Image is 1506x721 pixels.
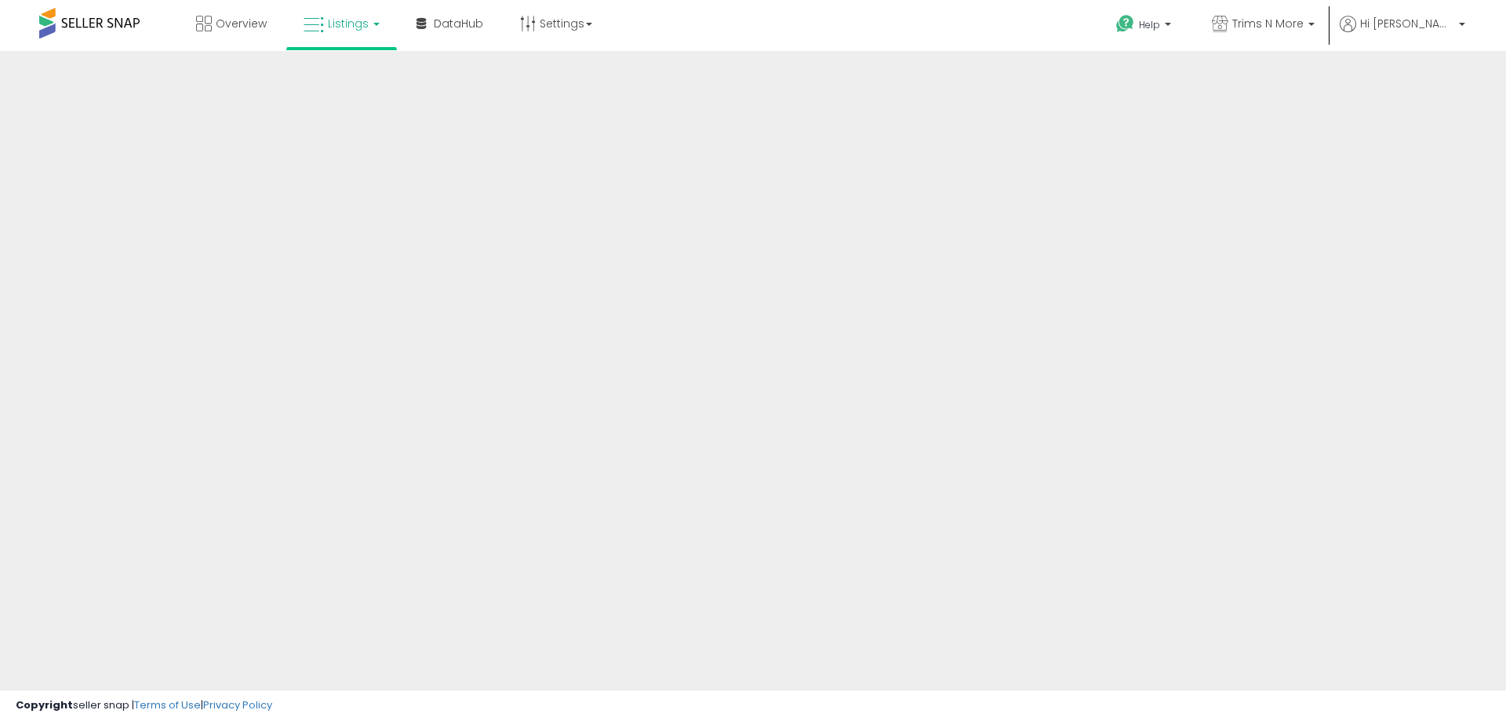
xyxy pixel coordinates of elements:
[1139,18,1160,31] span: Help
[434,16,483,31] span: DataHub
[1232,16,1304,31] span: Trims N More
[216,16,267,31] span: Overview
[16,698,272,713] div: seller snap | |
[16,697,73,712] strong: Copyright
[1115,14,1135,34] i: Get Help
[134,697,201,712] a: Terms of Use
[1340,16,1465,51] a: Hi [PERSON_NAME]
[1104,2,1187,51] a: Help
[1360,16,1454,31] span: Hi [PERSON_NAME]
[203,697,272,712] a: Privacy Policy
[328,16,369,31] span: Listings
